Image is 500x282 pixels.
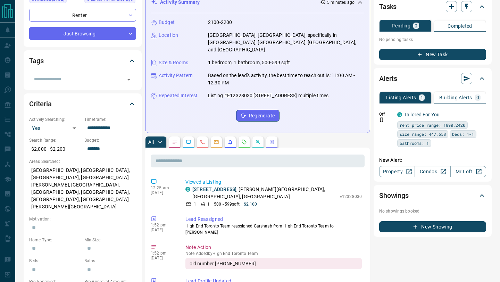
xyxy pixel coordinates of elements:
svg: Opportunities [255,139,261,145]
span: beds: 1-1 [452,131,474,138]
svg: Emails [214,139,219,145]
p: Lead Reassigned [185,216,362,223]
p: Areas Searched: [29,158,136,165]
p: Size & Rooms [159,59,189,66]
h2: Alerts [379,73,397,84]
button: New Task [379,49,486,60]
svg: Calls [200,139,205,145]
p: Beds: [29,258,81,264]
p: 1:52 pm [151,251,175,256]
p: Note Action [185,244,362,251]
h2: Criteria [29,98,52,109]
p: Building Alerts [439,95,472,100]
a: Property [379,166,415,177]
p: 0 [476,95,479,100]
div: Alerts [379,70,486,87]
p: 1 [194,201,196,207]
svg: Agent Actions [269,139,275,145]
p: [GEOGRAPHIC_DATA], [GEOGRAPHIC_DATA], specifically in [GEOGRAPHIC_DATA], [GEOGRAPHIC_DATA], [GEOG... [208,32,364,53]
p: 12:25 am [151,185,175,190]
span: [PERSON_NAME] [185,230,218,235]
p: 1:52 pm [151,223,175,227]
svg: Listing Alerts [227,139,233,145]
p: Note Added by High End Toronto Team [185,251,362,256]
p: 1 bedroom, 1 bathroom, 500-599 sqft [208,59,290,66]
p: No pending tasks [379,34,486,45]
span: size range: 447,658 [400,131,446,138]
button: Open [124,75,134,84]
p: $2,100 [244,201,257,207]
button: New Showing [379,221,486,232]
div: Yes [29,123,81,134]
button: Regenerate [236,110,280,122]
div: Just Browsing [29,27,136,40]
p: Timeframe: [84,116,136,123]
p: [GEOGRAPHIC_DATA], [GEOGRAPHIC_DATA], [GEOGRAPHIC_DATA], [GEOGRAPHIC_DATA][PERSON_NAME], [GEOGRAP... [29,165,136,213]
p: [DATE] [151,256,175,260]
svg: Lead Browsing Activity [186,139,191,145]
p: Location [159,32,178,39]
svg: Push Notification Only [379,117,384,122]
p: Listing Alerts [386,95,416,100]
a: Mr.Loft [450,166,486,177]
p: Viewed a Listing [185,179,362,186]
p: 1 [207,201,210,207]
p: 2100-2200 [208,19,232,26]
h2: Showings [379,190,409,201]
div: Criteria [29,96,136,112]
div: condos.ca [397,112,402,117]
p: , [PERSON_NAME][GEOGRAPHIC_DATA], [GEOGRAPHIC_DATA], [GEOGRAPHIC_DATA] [192,186,336,200]
p: Motivation: [29,216,136,222]
a: Tailored For You [404,112,440,117]
p: All [148,140,154,144]
p: [DATE] [151,227,175,232]
p: Off [379,111,393,117]
div: Tags [29,52,136,69]
p: Based on the lead's activity, the best time to reach out is: 11:00 AM - 12:30 PM [208,72,364,86]
div: Renter [29,9,136,22]
p: $2,000 - $2,200 [29,143,81,155]
p: Completed [448,24,472,28]
p: Actively Searching: [29,116,81,123]
div: condos.ca [185,187,190,192]
span: bathrooms: 1 [400,140,429,147]
span: rent price range: 1890,2420 [400,122,465,128]
h2: Tasks [379,1,397,12]
p: Repeated Interest [159,92,198,99]
div: old number [PHONE_NUMBER] [185,258,362,269]
p: Home Type: [29,237,81,243]
p: 0 [415,23,417,28]
p: Baths: [84,258,136,264]
p: Budget [159,19,175,26]
div: Showings [379,187,486,204]
p: Pending [392,23,410,28]
a: Condos [415,166,450,177]
p: [DATE] [151,190,175,195]
p: Min Size: [84,237,136,243]
svg: Requests [241,139,247,145]
p: Activity Pattern [159,72,193,79]
p: E12328030 [340,193,362,200]
svg: Notes [172,139,177,145]
p: 1 [420,95,423,100]
p: No showings booked [379,208,486,214]
h2: Tags [29,55,43,66]
p: New Alert: [379,157,486,164]
a: [STREET_ADDRESS] [192,186,236,192]
p: 500 - 599 sqft [214,201,239,207]
p: Search Range: [29,137,81,143]
p: High End Toronto Team reassigned Garshasb from High End Toronto Team to [185,223,362,235]
p: Budget: [84,137,136,143]
p: Listing #E12328030 [STREET_ADDRESS] multiple times [208,92,329,99]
